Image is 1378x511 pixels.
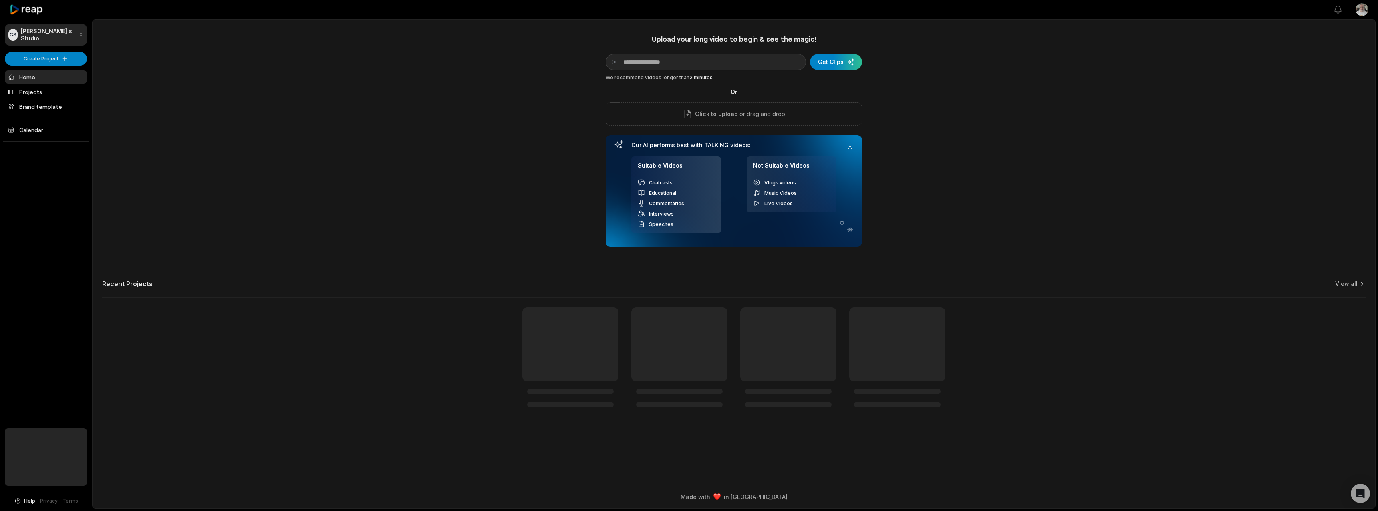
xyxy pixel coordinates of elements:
[738,109,785,119] p: or drag and drop
[764,200,793,206] span: Live Videos
[649,221,673,227] span: Speeches
[649,180,673,186] span: Chatcasts
[21,28,75,42] p: [PERSON_NAME]'s Studio
[14,497,35,505] button: Help
[724,88,744,96] span: Or
[100,493,1368,501] div: Made with in [GEOGRAPHIC_DATA]
[689,74,713,80] span: 2 minutes
[810,54,862,70] button: Get Clips
[753,162,830,174] h4: Not Suitable Videos
[649,211,674,217] span: Interviews
[5,123,87,136] a: Calendar
[62,497,78,505] a: Terms
[1351,484,1370,503] div: Open Intercom Messenger
[695,109,738,119] span: Click to upload
[764,190,797,196] span: Music Videos
[40,497,58,505] a: Privacy
[713,493,721,501] img: heart emoji
[764,180,796,186] span: Vlogs videos
[24,497,35,505] span: Help
[649,200,684,206] span: Commentaries
[5,70,87,84] a: Home
[1335,280,1358,288] a: View all
[631,142,836,149] h3: Our AI performs best with TALKING videos:
[606,74,862,81] div: We recommend videos longer than .
[102,280,153,288] h2: Recent Projects
[606,34,862,44] h1: Upload your long video to begin & see the magic!
[5,52,87,66] button: Create Project
[5,85,87,98] a: Projects
[8,29,18,41] div: CS
[638,162,715,174] h4: Suitable Videos
[649,190,676,196] span: Educational
[5,100,87,113] a: Brand template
